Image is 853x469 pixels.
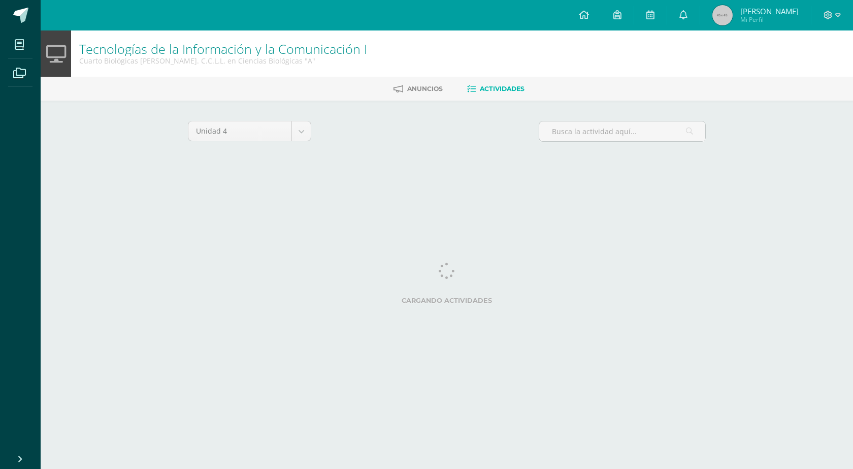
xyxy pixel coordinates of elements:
a: Anuncios [393,81,443,97]
a: Unidad 4 [188,121,311,141]
a: Tecnologías de la Información y la Comunicación I [79,40,367,57]
input: Busca la actividad aquí... [539,121,705,141]
div: Cuarto Biológicas Bach. C.C.L.L. en Ciencias Biológicas 'A' [79,56,367,66]
span: Unidad 4 [196,121,284,141]
img: 45x45 [712,5,733,25]
h1: Tecnologías de la Información y la Comunicación I [79,42,367,56]
label: Cargando actividades [188,297,706,304]
span: Mi Perfil [740,15,799,24]
span: [PERSON_NAME] [740,6,799,16]
a: Actividades [467,81,524,97]
span: Actividades [480,85,524,92]
span: Anuncios [407,85,443,92]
